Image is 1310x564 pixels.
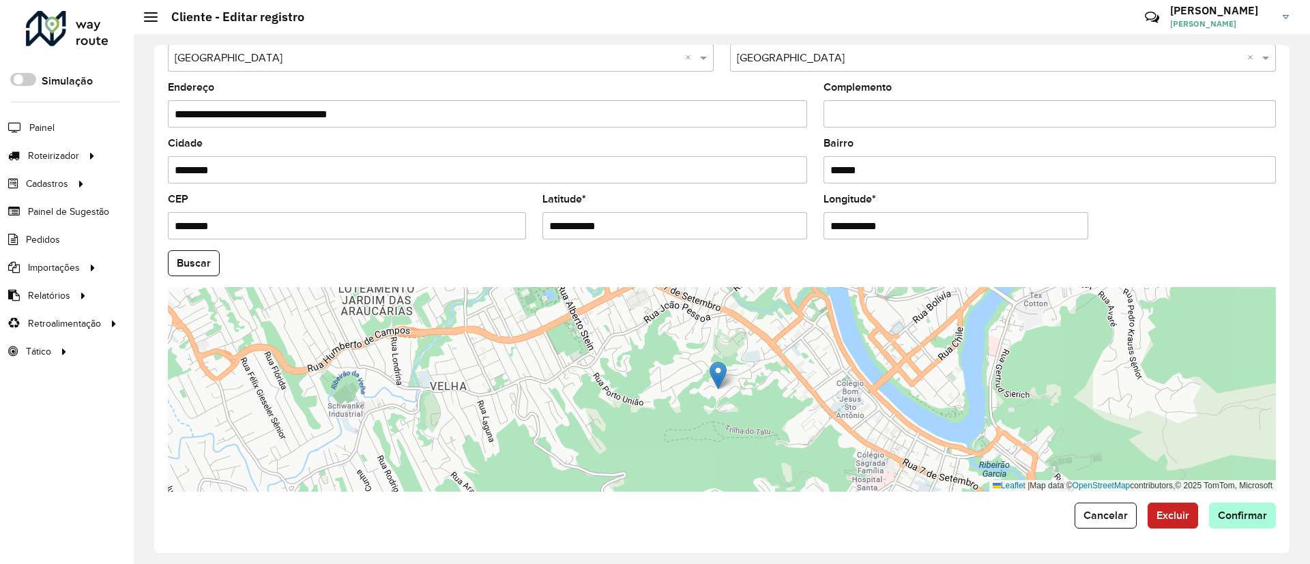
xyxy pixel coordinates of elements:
a: Contato Rápido [1137,3,1167,32]
span: Painel [29,121,55,135]
label: Cidade [168,135,203,151]
label: Bairro [824,135,854,151]
label: CEP [168,191,188,207]
span: | [1028,481,1030,490]
label: Longitude [824,191,876,207]
span: Clear all [1247,50,1259,66]
label: Complemento [824,79,892,95]
a: Leaflet [993,481,1025,490]
span: Importações [28,261,80,275]
label: Simulação [42,73,93,89]
span: Tático [26,344,51,359]
label: Endereço [168,79,214,95]
h2: Cliente - Editar registro [158,10,304,25]
span: Excluir [1156,509,1189,521]
span: Relatórios [28,288,70,303]
button: Excluir [1148,503,1198,529]
label: Latitude [542,191,586,207]
span: Pedidos [26,233,60,247]
span: Roteirizador [28,149,79,163]
span: Cancelar [1083,509,1128,521]
span: Cadastros [26,177,68,191]
span: Painel de Sugestão [28,205,109,219]
img: Marker [710,361,727,389]
span: Retroalimentação [28,316,101,331]
span: Confirmar [1218,509,1267,521]
span: Clear all [685,50,697,66]
a: OpenStreetMap [1073,481,1131,490]
button: Cancelar [1075,503,1137,529]
button: Buscar [168,250,220,276]
div: Map data © contributors,© 2025 TomTom, Microsoft [989,480,1276,492]
span: [PERSON_NAME] [1170,18,1272,30]
h3: [PERSON_NAME] [1170,4,1272,17]
button: Confirmar [1209,503,1276,529]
